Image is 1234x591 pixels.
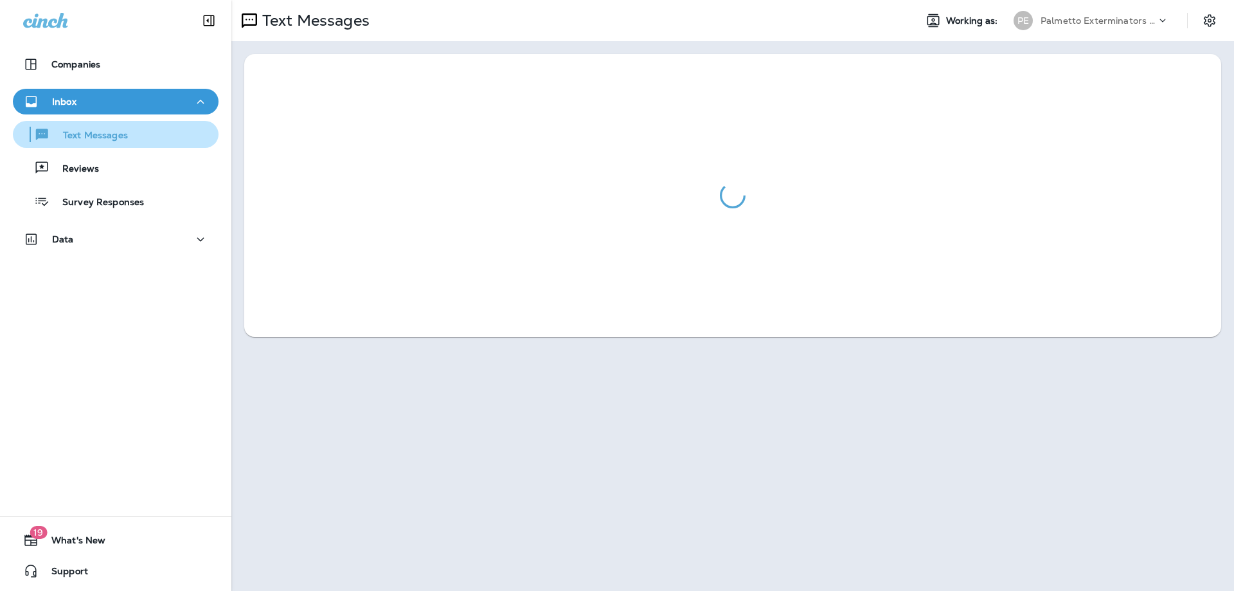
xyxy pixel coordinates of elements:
p: Survey Responses [49,197,144,209]
p: Text Messages [257,11,370,30]
button: Settings [1198,9,1221,32]
span: 19 [30,526,47,539]
p: Text Messages [50,130,128,142]
span: Support [39,566,88,581]
button: Support [13,558,219,584]
span: Working as: [946,15,1001,26]
button: Inbox [13,89,219,114]
button: Companies [13,51,219,77]
button: Text Messages [13,121,219,148]
p: Reviews [49,163,99,176]
button: Survey Responses [13,188,219,215]
span: What's New [39,535,105,550]
p: Inbox [52,96,76,107]
div: PE [1014,11,1033,30]
p: Data [52,234,74,244]
button: Reviews [13,154,219,181]
button: 19What's New [13,527,219,553]
button: Collapse Sidebar [191,8,227,33]
p: Companies [51,59,100,69]
p: Palmetto Exterminators LLC [1041,15,1156,26]
button: Data [13,226,219,252]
